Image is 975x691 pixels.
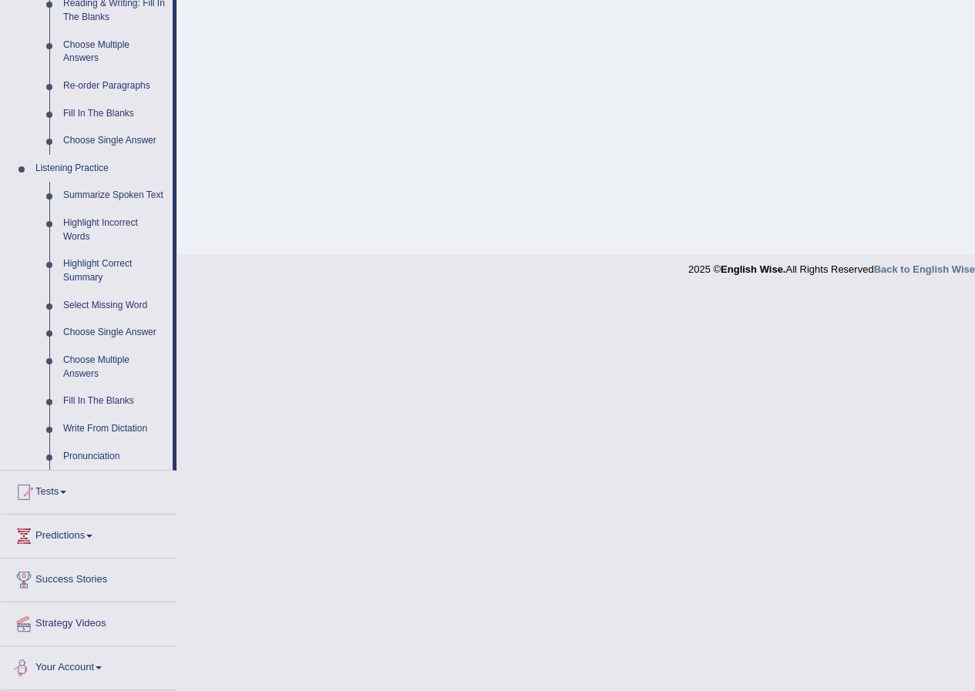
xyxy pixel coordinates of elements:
[1,646,177,685] a: Your Account
[56,443,173,471] a: Pronunciation
[874,263,975,275] a: Back to English Wise
[56,100,173,128] a: Fill In The Blanks
[56,292,173,320] a: Select Missing Word
[688,254,975,277] div: 2025 © All Rights Reserved
[1,602,177,641] a: Strategy Videos
[1,559,177,597] a: Success Stories
[56,210,173,250] a: Highlight Incorrect Words
[1,471,177,509] a: Tests
[56,32,173,72] a: Choose Multiple Answers
[1,515,177,553] a: Predictions
[56,72,173,100] a: Re-order Paragraphs
[56,415,173,443] a: Write From Dictation
[56,127,173,155] a: Choose Single Answer
[56,250,173,291] a: Highlight Correct Summary
[56,387,173,415] a: Fill In The Blanks
[56,347,173,387] a: Choose Multiple Answers
[29,155,173,183] a: Listening Practice
[721,263,785,275] strong: English Wise.
[56,182,173,210] a: Summarize Spoken Text
[56,319,173,347] a: Choose Single Answer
